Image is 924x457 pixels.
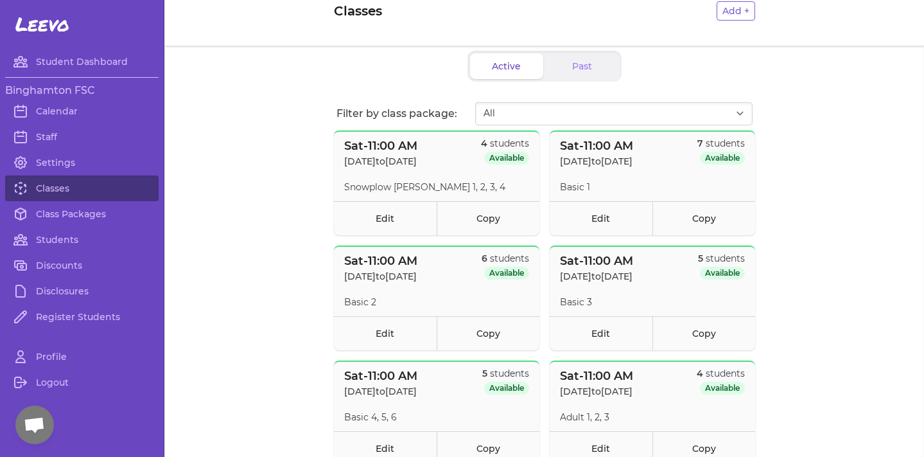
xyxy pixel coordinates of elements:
[482,252,529,265] p: students
[550,316,652,350] a: Edit
[334,201,437,235] a: Edit
[15,13,69,36] span: Leevo
[484,382,529,395] span: Available
[560,181,590,193] p: Basic 1
[560,411,609,424] p: Adult 1, 2, 3
[5,150,159,175] a: Settings
[698,252,745,265] p: students
[697,137,745,150] p: students
[437,201,539,235] a: Copy
[652,316,755,350] a: Copy
[344,385,417,398] p: [DATE] to [DATE]
[546,53,619,79] button: Past
[484,267,529,280] span: Available
[652,201,755,235] a: Copy
[482,368,487,379] span: 5
[344,181,505,193] p: Snowplow [PERSON_NAME] 1, 2, 3, 4
[5,344,159,370] a: Profile
[560,296,592,309] p: Basic 3
[344,252,417,270] p: Sat - 11:00 AM
[560,137,633,155] p: Sat - 11:00 AM
[484,152,529,165] span: Available
[5,278,159,304] a: Disclosures
[482,367,529,380] p: students
[5,98,159,124] a: Calendar
[481,137,529,150] p: students
[5,201,159,227] a: Class Packages
[5,175,159,201] a: Classes
[344,411,397,424] p: Basic 4, 5, 6
[697,368,703,379] span: 4
[15,406,54,444] a: Open chat
[5,370,159,395] a: Logout
[5,253,159,278] a: Discounts
[697,367,745,380] p: students
[344,270,417,283] p: [DATE] to [DATE]
[470,53,543,79] button: Active
[481,138,487,149] span: 4
[560,270,633,283] p: [DATE] to [DATE]
[5,227,159,253] a: Students
[717,1,755,21] button: Add +
[344,137,417,155] p: Sat - 11:00 AM
[560,155,633,168] p: [DATE] to [DATE]
[344,155,417,168] p: [DATE] to [DATE]
[5,49,159,75] a: Student Dashboard
[700,267,745,280] span: Available
[336,106,475,121] p: Filter by class package:
[482,253,487,264] span: 6
[334,316,437,350] a: Edit
[5,304,159,330] a: Register Students
[698,253,703,264] span: 5
[700,152,745,165] span: Available
[700,382,745,395] span: Available
[344,367,417,385] p: Sat - 11:00 AM
[5,83,159,98] h3: Binghamton FSC
[560,385,633,398] p: [DATE] to [DATE]
[550,201,652,235] a: Edit
[560,367,633,385] p: Sat - 11:00 AM
[437,316,539,350] a: Copy
[697,138,703,149] span: 7
[560,252,633,270] p: Sat - 11:00 AM
[344,296,376,309] p: Basic 2
[5,124,159,150] a: Staff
